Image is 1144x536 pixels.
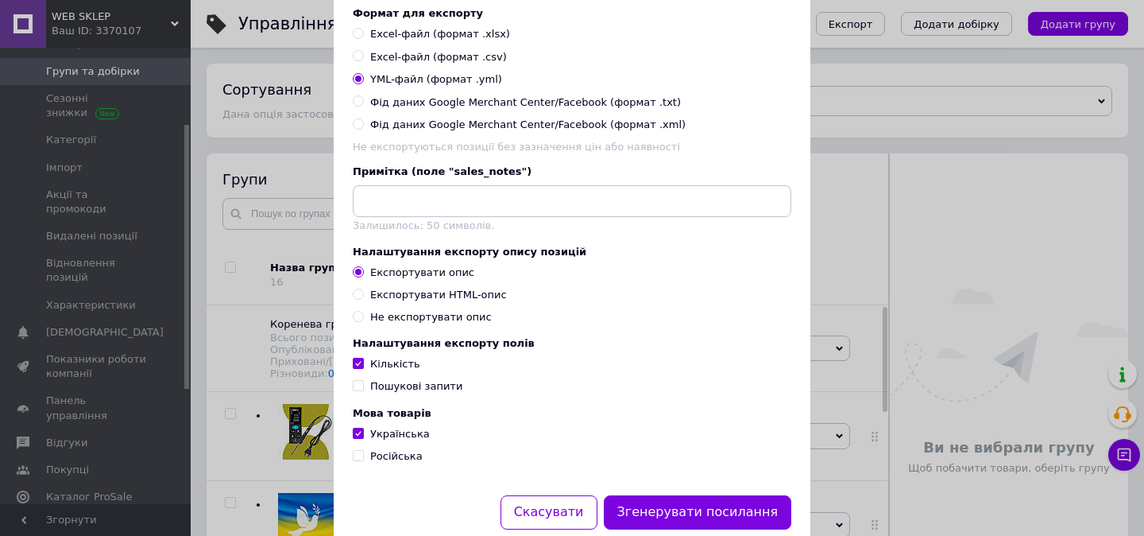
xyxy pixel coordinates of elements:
[353,165,791,177] div: Примітка (поле "sales_notes")
[370,288,507,302] div: Експортувати HTML-опис
[370,380,462,392] span: Пошукові запити
[353,141,791,153] p: Не експортуються позиції без зазначення цін або наявності
[353,407,791,419] div: Мова товарів
[370,310,492,324] div: Не експортувати опис
[370,27,510,41] span: Excel-файл (формат .xlsx)
[370,358,420,370] span: Кількість
[370,266,474,280] div: Експортувати опис
[370,95,681,110] span: Фід даних Google Merchant Center/Facebook (формат .txt)
[604,495,792,530] button: Згенерувати посилання
[500,495,597,530] button: Скасувати
[370,118,686,132] span: Фід даних Google Merchant Center/Facebook (формат .xml)
[370,50,507,64] span: Excel-файл (формат .csv)
[370,72,502,87] span: YML-файл (формат .yml)
[353,337,791,349] div: Налаштування експорту полів
[353,219,494,231] span: Залишилось: 50 символів.
[370,450,423,462] span: Російська
[353,246,791,258] div: Налаштування експорту опису позицій
[370,428,430,440] span: Українська
[353,7,791,19] div: Формат для експорту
